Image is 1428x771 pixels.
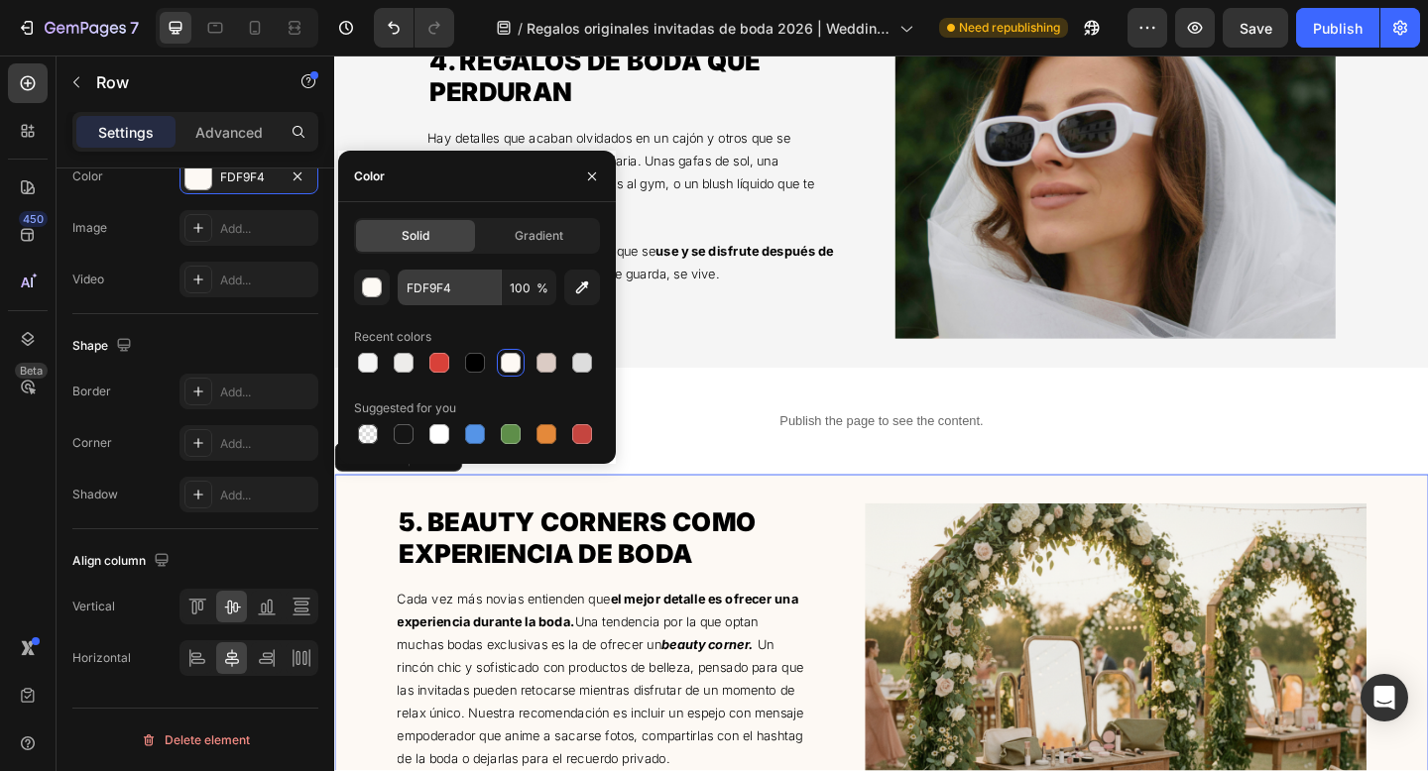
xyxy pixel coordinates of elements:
div: Shape [72,333,136,360]
div: Image [72,219,107,237]
div: Recent colors [354,328,431,346]
div: Vertical [72,598,115,615]
div: Undo/Redo [374,8,454,48]
button: Delete element [72,724,318,756]
button: Publish [1296,8,1379,48]
h2: 5. BEAUTY CORNERS COMO EXPERIENCIA DE BODA [68,491,516,561]
button: 7 [8,8,148,48]
strong: beauty corner. [356,632,456,649]
div: Add... [220,487,313,504]
div: Color [354,167,385,185]
div: Add... [220,272,313,289]
iframe: Design area [334,55,1428,771]
button: Save [1223,8,1288,48]
p: 7 [130,16,139,40]
span: Regalos originales invitadas de boda 2026 | Wedding Glow Icons by [PERSON_NAME] [527,18,892,39]
p: Advanced [195,122,263,143]
div: Add... [220,384,313,401]
span: Gradient [515,227,563,245]
span: La clave es simple: regalar algo que se . Un buen recuerdo no se guarda, se vive. [101,204,542,246]
input: Eg: FFFFFF [398,270,501,305]
div: Delete element [141,728,250,752]
span: Save [1240,20,1272,37]
div: Shadow [72,486,118,503]
div: Video [72,271,104,288]
div: Corner [72,434,112,452]
div: 450 [19,211,48,227]
div: Suggested for you [354,399,456,417]
span: Solid [402,227,429,245]
div: FDF9F4 [220,168,278,186]
span: Need republishing [959,19,1060,37]
p: Row [96,70,265,94]
div: Open Intercom Messenger [1361,674,1408,721]
strong: use y se disfrute después de la boda [101,204,542,246]
div: Publish [1313,18,1363,39]
span: Hay detalles que acaban olvidados en un cajón y otros que se convierten en parte de la vida diari... [101,81,522,172]
div: Align column [72,548,174,575]
div: Color [72,167,103,185]
div: Row [25,428,58,446]
span: / [518,18,523,39]
p: Settings [98,122,154,143]
div: Add... [220,435,313,453]
div: Horizontal [72,649,131,667]
div: Add... [220,220,313,238]
div: Border [72,383,111,400]
div: Beta [15,363,48,379]
span: % [536,279,548,297]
